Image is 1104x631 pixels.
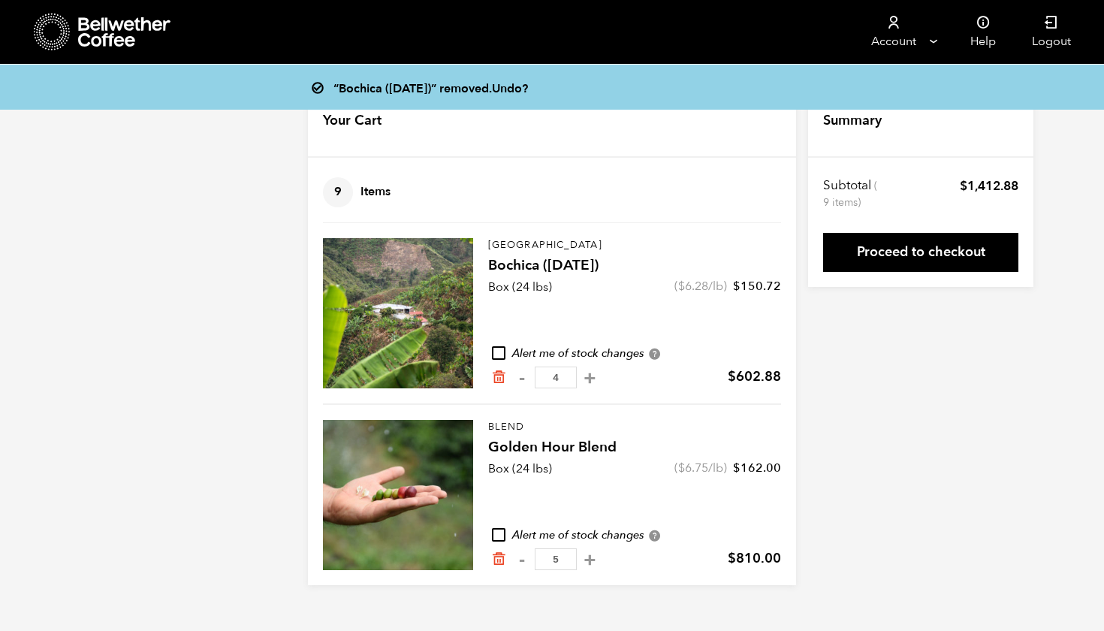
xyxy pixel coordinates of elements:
[823,111,882,131] h4: Summary
[678,278,708,294] bdi: 6.28
[678,460,685,476] span: $
[323,111,382,131] h4: Your Cart
[728,367,736,386] span: $
[823,177,879,210] th: Subtotal
[491,370,506,385] a: Remove from cart
[678,278,685,294] span: $
[674,278,727,294] span: ( /lb)
[728,549,736,568] span: $
[488,278,552,296] p: Box (24 lbs)
[581,552,599,567] button: +
[488,420,781,435] p: Blend
[728,367,781,386] bdi: 602.88
[733,460,781,476] bdi: 162.00
[678,460,708,476] bdi: 6.75
[488,238,781,253] p: [GEOGRAPHIC_DATA]
[581,370,599,385] button: +
[323,177,353,207] span: 9
[535,367,577,388] input: Qty
[488,527,781,544] div: Alert me of stock changes
[535,548,577,570] input: Qty
[488,460,552,478] p: Box (24 lbs)
[488,255,781,276] h4: Bochica ([DATE])
[733,460,741,476] span: $
[488,437,781,458] h4: Golden Hour Blend
[960,177,967,195] span: $
[823,233,1018,272] a: Proceed to checkout
[323,177,391,207] h4: Items
[728,549,781,568] bdi: 810.00
[733,278,741,294] span: $
[318,77,807,98] div: “Bochica ([DATE])” removed.
[960,177,1018,195] bdi: 1,412.88
[492,80,528,97] a: Undo?
[488,346,781,362] div: Alert me of stock changes
[733,278,781,294] bdi: 150.72
[491,551,506,567] a: Remove from cart
[674,460,727,476] span: ( /lb)
[512,370,531,385] button: -
[512,552,531,567] button: -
